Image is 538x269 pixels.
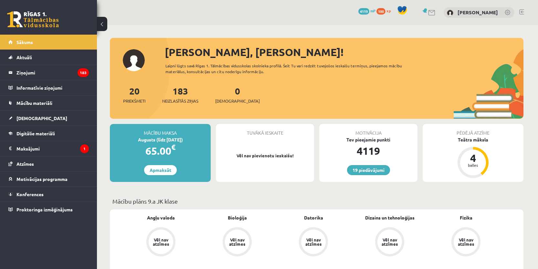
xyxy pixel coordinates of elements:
[319,124,417,136] div: Motivācija
[123,98,145,104] span: Priekšmeti
[123,85,145,104] a: 20Priekšmeti
[162,98,198,104] span: Neizlasītās ziņas
[8,50,89,65] a: Aktuāli
[358,8,375,13] a: 4119 mP
[423,124,523,136] div: Pēdējā atzīme
[152,238,170,246] div: Vēl nav atzīmes
[219,152,311,159] p: Vēl nav pievienotu ieskaišu!
[8,35,89,50] a: Sākums
[8,156,89,171] a: Atzīmes
[16,207,73,212] span: Proktoringa izmēģinājums
[463,163,483,167] div: balles
[7,11,59,28] a: Rīgas 1. Tālmācības vidusskola
[16,54,32,60] span: Aktuāli
[8,65,89,80] a: Ziņojumi183
[347,165,390,175] a: 19 piedāvājumi
[457,238,475,246] div: Vēl nav atzīmes
[165,44,523,60] div: [PERSON_NAME], [PERSON_NAME]!
[228,238,246,246] div: Vēl nav atzīmes
[216,124,314,136] div: Tuvākā ieskaite
[358,8,369,15] span: 4119
[8,187,89,202] a: Konferences
[78,68,89,77] i: 183
[370,8,375,13] span: mP
[304,214,323,221] a: Datorika
[215,98,260,104] span: [DEMOGRAPHIC_DATA]
[376,8,394,13] a: 100 xp
[423,136,523,179] a: Teātra māksla 4 balles
[423,136,523,143] div: Teātra māksla
[447,10,453,16] img: Šarlote Eva Eihmane
[8,172,89,186] a: Motivācijas programma
[123,227,199,258] a: Vēl nav atzīmes
[8,126,89,141] a: Digitālie materiāli
[8,95,89,110] a: Mācību materiāli
[460,214,472,221] a: Fizika
[304,238,322,246] div: Vēl nav atzīmes
[171,142,175,152] span: €
[110,124,211,136] div: Mācību maksa
[215,85,260,104] a: 0[DEMOGRAPHIC_DATA]
[8,141,89,156] a: Maksājumi1
[16,39,33,45] span: Sākums
[381,238,399,246] div: Vēl nav atzīmes
[16,115,67,121] span: [DEMOGRAPHIC_DATA]
[463,153,483,163] div: 4
[319,143,417,159] div: 4119
[165,63,414,74] div: Laipni lūgts savā Rīgas 1. Tālmācības vidusskolas skolnieka profilā. Šeit Tu vari redzēt tuvojošo...
[376,8,385,15] span: 100
[319,136,417,143] div: Tev pieejamie punkti
[144,165,177,175] a: Apmaksāt
[16,130,55,136] span: Digitālie materiāli
[162,85,198,104] a: 183Neizlasītās ziņas
[80,144,89,153] i: 1
[110,136,211,143] div: Augusts (līdz [DATE])
[428,227,504,258] a: Vēl nav atzīmes
[228,214,247,221] a: Bioloģija
[365,214,415,221] a: Dizains un tehnoloģijas
[386,8,391,13] span: xp
[16,65,89,80] legend: Ziņojumi
[199,227,275,258] a: Vēl nav atzīmes
[8,111,89,126] a: [DEMOGRAPHIC_DATA]
[16,191,44,197] span: Konferences
[8,80,89,95] a: Informatīvie ziņojumi
[275,227,352,258] a: Vēl nav atzīmes
[16,100,52,106] span: Mācību materiāli
[16,80,89,95] legend: Informatīvie ziņojumi
[352,227,428,258] a: Vēl nav atzīmes
[110,143,211,159] div: 65.00
[16,141,89,156] legend: Maksājumi
[16,176,68,182] span: Motivācijas programma
[147,214,175,221] a: Angļu valoda
[112,197,521,206] p: Mācību plāns 9.a JK klase
[16,161,34,167] span: Atzīmes
[8,202,89,217] a: Proktoringa izmēģinājums
[458,9,498,16] a: [PERSON_NAME]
